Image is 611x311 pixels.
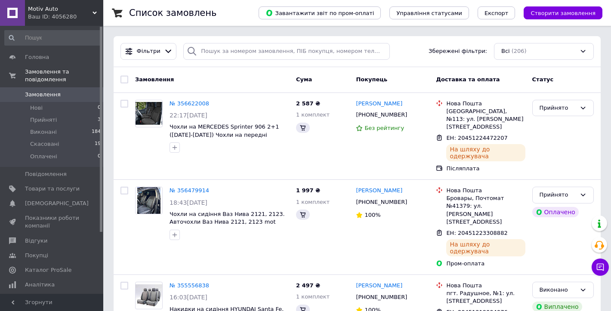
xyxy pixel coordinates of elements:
[170,282,209,289] a: № 355556838
[446,194,525,226] div: Бровары, Почтомат №41379: ул. [PERSON_NAME][STREET_ADDRESS]
[170,123,279,146] a: Чохли на MERCEDES Sprinter 906 2+1 ([DATE]-[DATE]) Чохли на передні сидіння Мерседес Спрінтер Mot
[356,282,402,290] a: [PERSON_NAME]
[98,153,101,160] span: 0
[531,10,596,16] span: Створити замовлення
[446,230,507,236] span: ЕН: 20451223308882
[92,128,101,136] span: 184
[135,282,163,309] a: Фото товару
[25,200,89,207] span: [DEMOGRAPHIC_DATA]
[183,43,390,60] input: Пошук за номером замовлення, ПІБ покупця, номером телефону, Email, номером накладної
[446,135,507,141] span: ЕН: 20451224472207
[129,8,216,18] h1: Список замовлень
[296,282,320,289] span: 2 497 ₴
[25,53,49,61] span: Головна
[296,100,320,107] span: 2 587 ₴
[135,100,163,127] a: Фото товару
[540,191,576,200] div: Прийнято
[446,108,525,131] div: [GEOGRAPHIC_DATA], №113: ул. [PERSON_NAME][STREET_ADDRESS]
[136,102,162,125] img: Фото товару
[354,292,409,303] div: [PHONE_NUMBER]
[354,197,409,208] div: [PHONE_NUMBER]
[98,104,101,112] span: 0
[25,91,61,99] span: Замовлення
[446,239,525,256] div: На шляху до одержувача
[259,6,381,19] button: Завантажити звіт по пром-оплаті
[484,10,509,16] span: Експорт
[170,100,209,107] a: № 356622008
[170,187,209,194] a: № 356479914
[532,207,579,217] div: Оплачено
[436,76,500,83] span: Доставка та оплата
[25,170,67,178] span: Повідомлення
[512,48,527,54] span: (206)
[446,100,525,108] div: Нова Пошта
[28,13,103,21] div: Ваш ID: 4056280
[135,187,163,214] a: Фото товару
[137,47,160,55] span: Фільтри
[446,144,525,161] div: На шляху до одержувача
[25,214,80,230] span: Показники роботи компанії
[25,237,47,245] span: Відгуки
[170,112,207,119] span: 22:17[DATE]
[429,47,487,55] span: Збережені фільтри:
[170,294,207,301] span: 16:03[DATE]
[30,153,57,160] span: Оплачені
[296,111,330,118] span: 1 комплект
[30,104,43,112] span: Нові
[296,76,312,83] span: Cума
[265,9,374,17] span: Завантажити звіт по пром-оплаті
[30,128,57,136] span: Виконані
[540,286,576,295] div: Виконано
[478,6,515,19] button: Експорт
[25,266,71,274] span: Каталог ProSale
[389,6,469,19] button: Управління статусами
[532,76,554,83] span: Статус
[170,199,207,206] span: 18:43[DATE]
[95,140,101,148] span: 19
[136,284,162,307] img: Фото товару
[540,104,576,113] div: Прийнято
[446,165,525,172] div: Післяплата
[396,10,462,16] span: Управління статусами
[446,187,525,194] div: Нова Пошта
[296,187,320,194] span: 1 997 ₴
[356,187,402,195] a: [PERSON_NAME]
[170,211,285,225] a: Чохли на сидіння Ваз Нива 2121, 2123. Авточохли Ваз Нива 2121, 2123 mot
[25,281,55,289] span: Аналітика
[364,125,404,131] span: Без рейтингу
[364,212,380,218] span: 100%
[296,199,330,205] span: 1 комплект
[515,9,602,16] a: Створити замовлення
[356,100,402,108] a: [PERSON_NAME]
[30,140,59,148] span: Скасовані
[137,187,160,214] img: Фото товару
[446,260,525,268] div: Пром-оплата
[524,6,602,19] button: Створити замовлення
[446,289,525,305] div: пгт. Радушное, №1: ул. [STREET_ADDRESS]
[296,293,330,300] span: 1 комплект
[4,30,102,46] input: Пошук
[25,185,80,193] span: Товари та послуги
[501,47,510,55] span: Всі
[28,5,93,13] span: Motiv Auto
[135,76,174,83] span: Замовлення
[25,252,48,259] span: Покупці
[354,109,409,120] div: [PHONE_NUMBER]
[592,259,609,276] button: Чат з покупцем
[25,68,103,83] span: Замовлення та повідомлення
[98,116,101,124] span: 3
[356,76,387,83] span: Покупець
[30,116,57,124] span: Прийняті
[446,282,525,289] div: Нова Пошта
